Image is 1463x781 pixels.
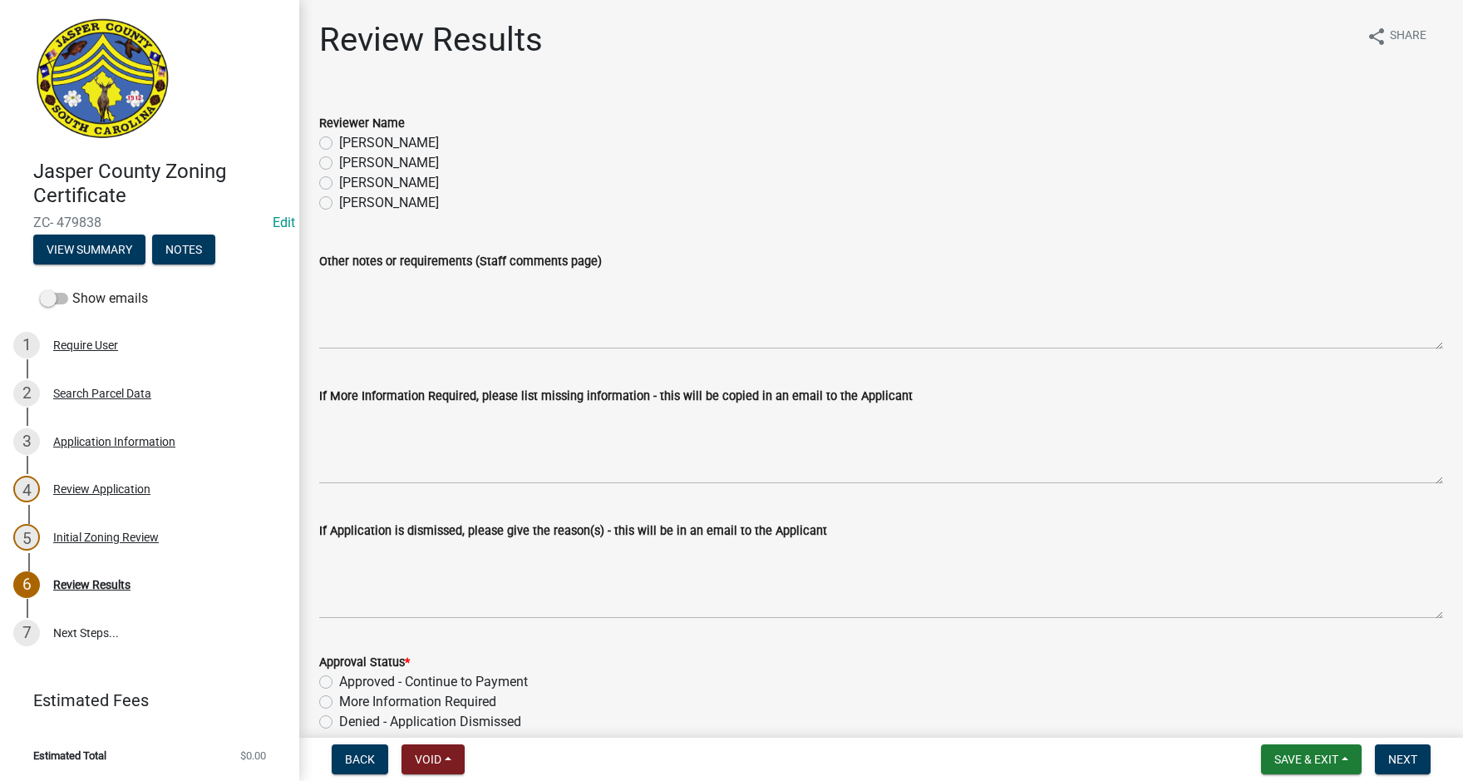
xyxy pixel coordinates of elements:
[13,380,40,407] div: 2
[1261,744,1362,774] button: Save & Exit
[1375,744,1431,774] button: Next
[1367,27,1387,47] i: share
[13,428,40,455] div: 3
[1274,753,1338,766] span: Save & Exit
[53,339,118,351] div: Require User
[53,531,159,543] div: Initial Zoning Review
[53,579,131,591] div: Review Results
[339,672,528,692] label: Approved - Continue to Payment
[339,193,439,213] label: [PERSON_NAME]
[33,17,172,142] img: Jasper County, South Carolina
[1353,20,1440,52] button: shareShare
[1388,753,1417,766] span: Next
[339,153,439,173] label: [PERSON_NAME]
[1390,27,1426,47] span: Share
[339,173,439,193] label: [PERSON_NAME]
[319,20,543,60] h1: Review Results
[319,391,913,403] label: If More Information Required, please list missing information - this will be copied in an email t...
[345,753,375,766] span: Back
[319,118,405,130] label: Reviewer Name
[415,753,441,766] span: Void
[33,750,106,761] span: Estimated Total
[13,524,40,551] div: 5
[152,235,215,264] button: Notes
[33,235,145,264] button: View Summary
[273,215,295,230] a: Edit
[53,388,151,399] div: Search Parcel Data
[401,744,465,774] button: Void
[319,256,602,268] label: Other notes or requirements (Staff comments page)
[240,750,266,761] span: $0.00
[332,744,388,774] button: Back
[33,244,145,257] wm-modal-confirm: Summary
[13,476,40,502] div: 4
[319,657,410,669] label: Approval Status
[339,712,521,732] label: Denied - Application Dismissed
[152,244,215,257] wm-modal-confirm: Notes
[339,133,439,153] label: [PERSON_NAME]
[319,526,827,537] label: If Application is dismissed, please give the reason(s) - this will be in an email to the Applicant
[273,215,295,230] wm-modal-confirm: Edit Application Number
[13,571,40,598] div: 6
[13,684,273,717] a: Estimated Fees
[33,215,266,230] span: ZC- 479838
[339,692,496,712] label: More Information Required
[40,289,148,309] label: Show emails
[53,436,175,447] div: Application Information
[13,332,40,358] div: 1
[53,483,150,495] div: Review Application
[13,620,40,646] div: 7
[33,160,286,208] h4: Jasper County Zoning Certificate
